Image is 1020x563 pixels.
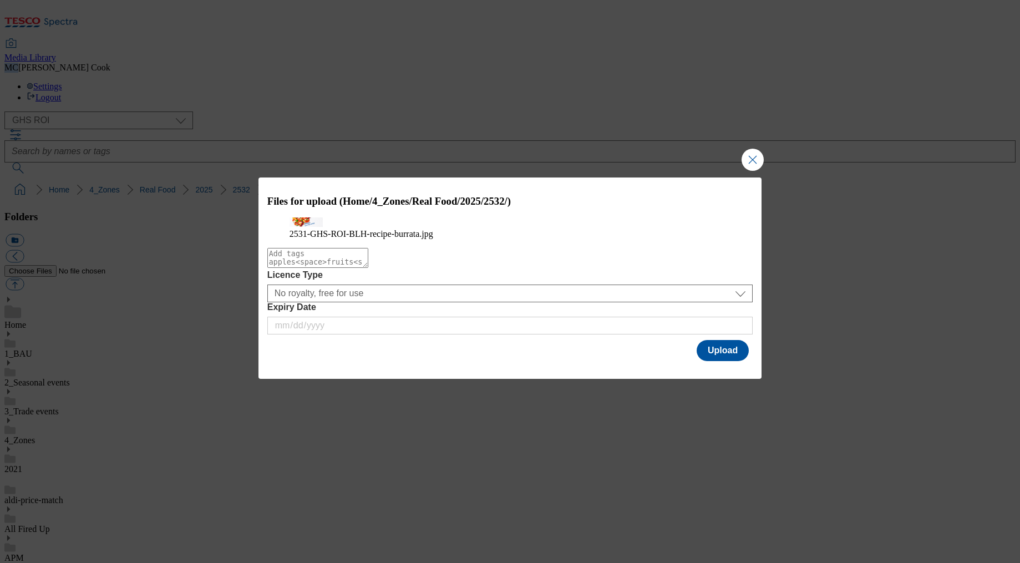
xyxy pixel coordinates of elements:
[697,340,749,361] button: Upload
[267,270,753,280] label: Licence Type
[290,217,323,227] img: preview
[267,195,753,207] h3: Files for upload (Home/4_Zones/Real Food/2025/2532/)
[290,229,731,239] figcaption: 2531-GHS-ROI-BLH-recipe-burrata.jpg
[742,149,764,171] button: Close Modal
[267,302,753,312] label: Expiry Date
[258,177,762,379] div: Modal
